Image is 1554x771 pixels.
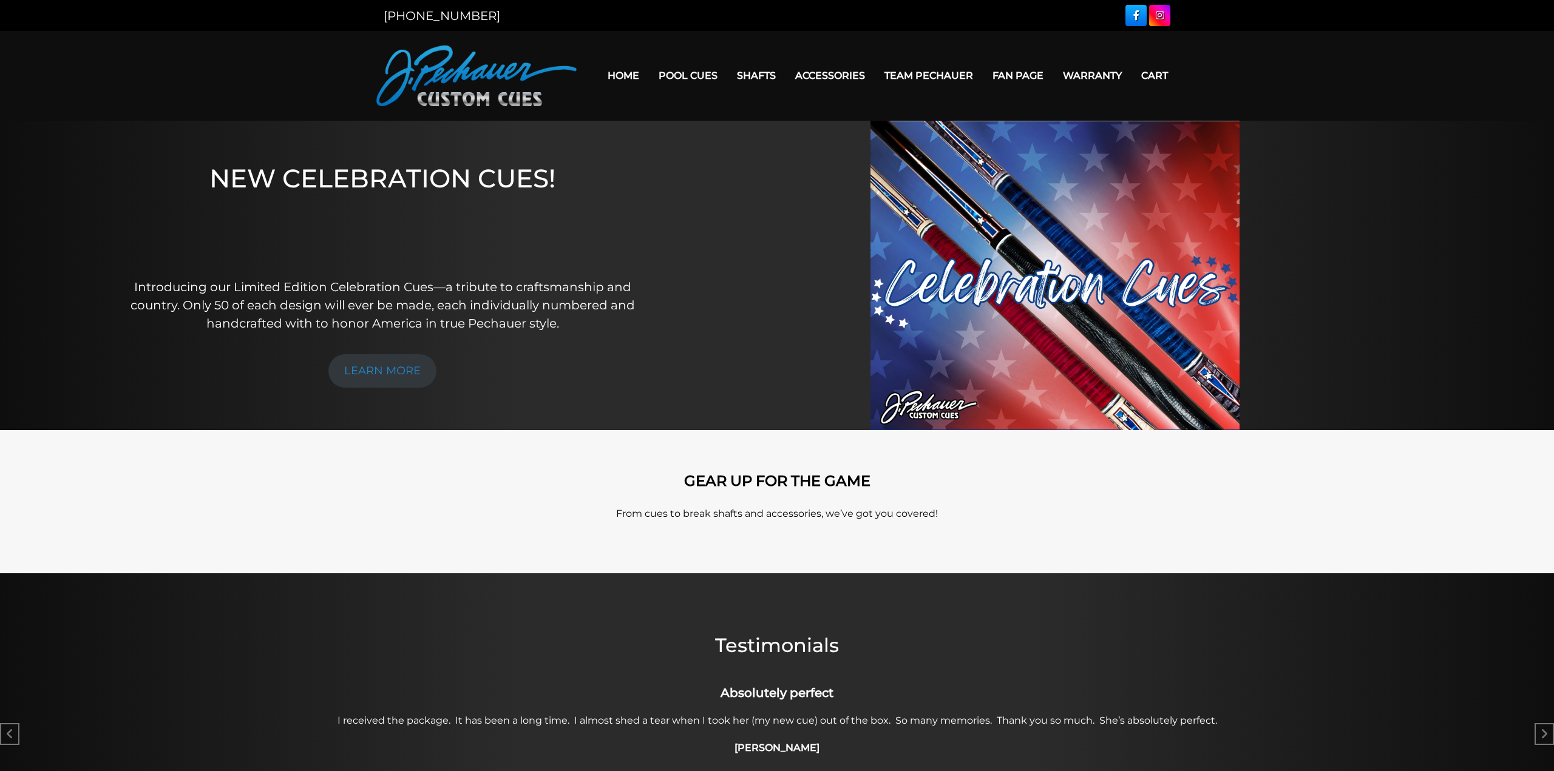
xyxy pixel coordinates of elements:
[983,60,1053,91] a: Fan Page
[384,8,500,23] a: [PHONE_NUMBER]
[875,60,983,91] a: Team Pechauer
[331,684,1223,702] h3: Absolutely perfect
[727,60,785,91] a: Shafts
[1053,60,1132,91] a: Warranty
[785,60,875,91] a: Accessories
[431,507,1123,521] p: From cues to break shafts and accessories, we’ve got you covered!
[376,45,577,106] img: Pechauer Custom Cues
[598,60,649,91] a: Home
[1132,60,1178,91] a: Cart
[331,741,1223,755] h4: [PERSON_NAME]
[123,278,642,332] p: Introducing our Limited Edition Celebration Cues—a tribute to craftsmanship and country. Only 50 ...
[649,60,727,91] a: Pool Cues
[331,713,1223,729] p: I received the package. It has been a long time. I almost shed a tear when I took her (my new cue...
[123,163,642,261] h1: NEW CELEBRATION CUES!
[684,472,870,490] strong: GEAR UP FOR THE GAME
[328,354,436,388] a: LEARN MORE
